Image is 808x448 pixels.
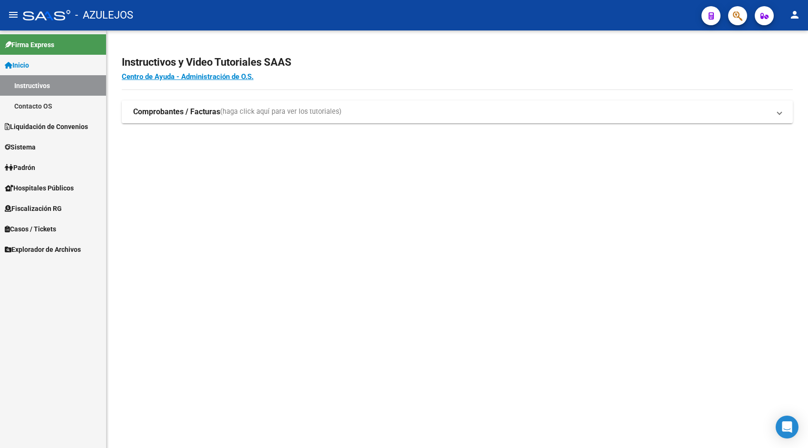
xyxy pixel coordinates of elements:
[5,40,54,50] span: Firma Express
[122,53,793,71] h2: Instructivos y Video Tutoriales SAAS
[5,244,81,255] span: Explorador de Archivos
[75,5,133,26] span: - AZULEJOS
[5,203,62,214] span: Fiscalización RG
[5,142,36,152] span: Sistema
[5,224,56,234] span: Casos / Tickets
[220,107,341,117] span: (haga click aquí para ver los tutoriales)
[5,162,35,173] span: Padrón
[122,100,793,123] mat-expansion-panel-header: Comprobantes / Facturas(haga click aquí para ver los tutoriales)
[5,60,29,70] span: Inicio
[789,9,800,20] mat-icon: person
[776,416,798,438] div: Open Intercom Messenger
[133,107,220,117] strong: Comprobantes / Facturas
[5,183,74,193] span: Hospitales Públicos
[5,121,88,132] span: Liquidación de Convenios
[8,9,19,20] mat-icon: menu
[122,72,253,81] a: Centro de Ayuda - Administración de O.S.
